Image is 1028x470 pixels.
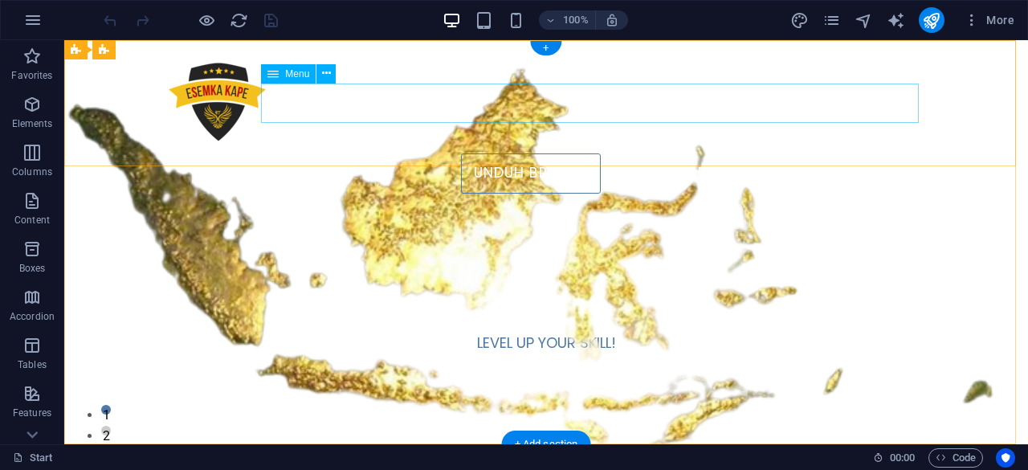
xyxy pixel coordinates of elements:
i: Pages (Ctrl+Alt+S) [822,11,841,30]
button: text_generator [887,10,906,30]
i: Publish [922,11,940,30]
button: Click here to leave preview mode and continue editing [197,10,216,30]
i: On resize automatically adjust zoom level to fit chosen device. [605,13,619,27]
span: Code [936,448,976,468]
p: Boxes [19,262,46,275]
div: + [530,41,561,55]
i: Reload page [230,11,248,30]
button: reload [229,10,248,30]
p: Features [13,407,51,419]
p: Elements [12,117,53,130]
h6: 100% [563,10,589,30]
p: Columns [12,166,52,178]
p: Content [14,214,50,227]
i: Navigator [855,11,873,30]
button: Code [928,448,983,468]
button: pages [822,10,842,30]
button: 1 [37,365,47,374]
p: Accordion [10,310,55,323]
button: 2 [37,386,47,395]
button: navigator [855,10,874,30]
div: + Add section [502,431,591,458]
button: publish [919,7,944,33]
span: Menu [285,69,309,79]
button: 100% [539,10,596,30]
a: Click to cancel selection. Double-click to open Pages [13,448,53,468]
i: Design (Ctrl+Alt+Y) [790,11,809,30]
button: More [957,7,1021,33]
h6: Session time [873,448,916,468]
p: Favorites [11,69,52,82]
button: design [790,10,810,30]
button: Usercentrics [996,448,1015,468]
span: More [964,12,1014,28]
span: : [901,452,904,464]
span: 00 00 [890,448,915,468]
p: Tables [18,358,47,371]
i: AI Writer [887,11,905,30]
